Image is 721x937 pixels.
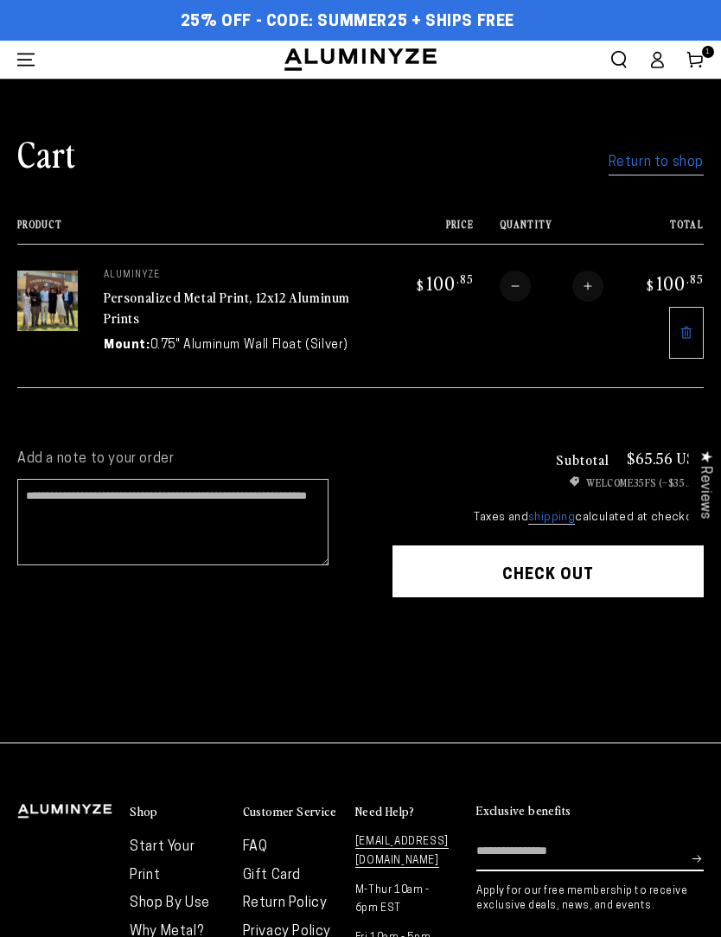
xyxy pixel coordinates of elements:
sup: .85 [686,271,704,286]
th: Product [17,219,382,244]
th: Total [612,219,704,244]
summary: Customer Service [243,804,338,820]
a: shipping [528,512,575,525]
th: Price [382,219,474,244]
li: WELCOME35FS (–$35.29) [392,475,704,490]
span: $ [417,277,424,294]
a: FAQ [243,840,268,854]
img: Aluminyze [283,47,438,73]
span: 25% OFF - Code: SUMMER25 + Ships Free [181,13,514,32]
a: Shop By Use [130,896,210,910]
button: Subscribe [692,832,704,884]
h3: Subtotal [556,452,609,466]
input: Quantity for Personalized Metal Print, 12x12 Aluminum Prints [531,271,572,302]
small: Taxes and calculated at checkout [392,509,704,526]
h2: Need Help? [355,804,415,819]
div: Click to open Judge.me floating reviews tab [688,437,721,532]
a: Gift Card [243,869,301,883]
label: Add a note to your order [17,450,329,468]
img: 12"x12" Square White Glossy Aluminyzed Photo [17,271,78,331]
button: Check out [392,545,704,597]
th: Quantity [474,219,612,244]
p: $65.56 USD [627,450,704,466]
bdi: 100 [644,271,704,295]
h2: Customer Service [243,804,336,819]
h2: Exclusive benefits [476,803,571,819]
a: Remove 12"x12" Square White Glossy Aluminyzed Photo [669,307,704,359]
summary: Search our site [600,41,638,79]
a: Return Policy [243,896,328,910]
span: $ [647,277,654,294]
p: aluminyze [104,271,363,281]
dt: Mount: [104,336,150,354]
h2: Shop [130,804,158,819]
a: Personalized Metal Print, 12x12 Aluminum Prints [104,287,350,328]
summary: Exclusive benefits [476,803,704,819]
a: Return to shop [609,150,704,175]
summary: Menu [7,41,45,79]
iframe: PayPal-paypal [392,631,704,678]
p: Apply for our free membership to receive exclusive deals, news, and events. [476,884,704,914]
span: 1 [705,46,711,58]
a: [EMAIL_ADDRESS][DOMAIN_NAME] [355,837,449,868]
ul: Discount [392,475,704,490]
p: M-Thur 10am - 6pm EST [355,882,450,919]
sup: .85 [456,271,474,286]
dd: 0.75" Aluminum Wall Float (Silver) [150,336,348,354]
summary: Need Help? [355,804,450,820]
h1: Cart [17,131,76,175]
summary: Shop [130,804,225,820]
a: Start Your Print [130,840,195,882]
bdi: 100 [414,271,474,295]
